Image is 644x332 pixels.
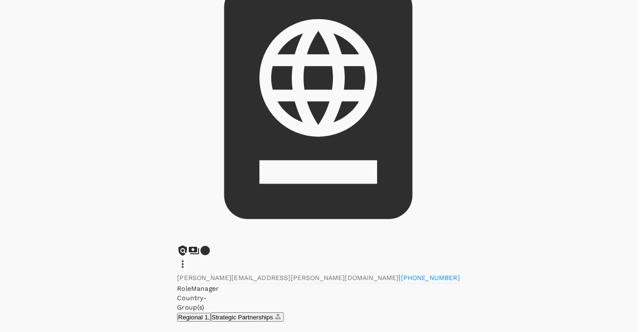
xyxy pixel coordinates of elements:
span: Group(s) [177,303,204,311]
span: Manager [191,285,219,292]
span: | [399,273,400,282]
span: Regional 1 , [178,314,209,321]
span: Strategic Partnerships [212,314,283,321]
span: [PHONE_NUMBER] [401,274,460,281]
span: Country [177,294,203,302]
span: - [203,294,207,302]
span: Role [177,285,191,292]
span: [PERSON_NAME][EMAIL_ADDRESS][PERSON_NAME][DOMAIN_NAME] [177,274,399,281]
